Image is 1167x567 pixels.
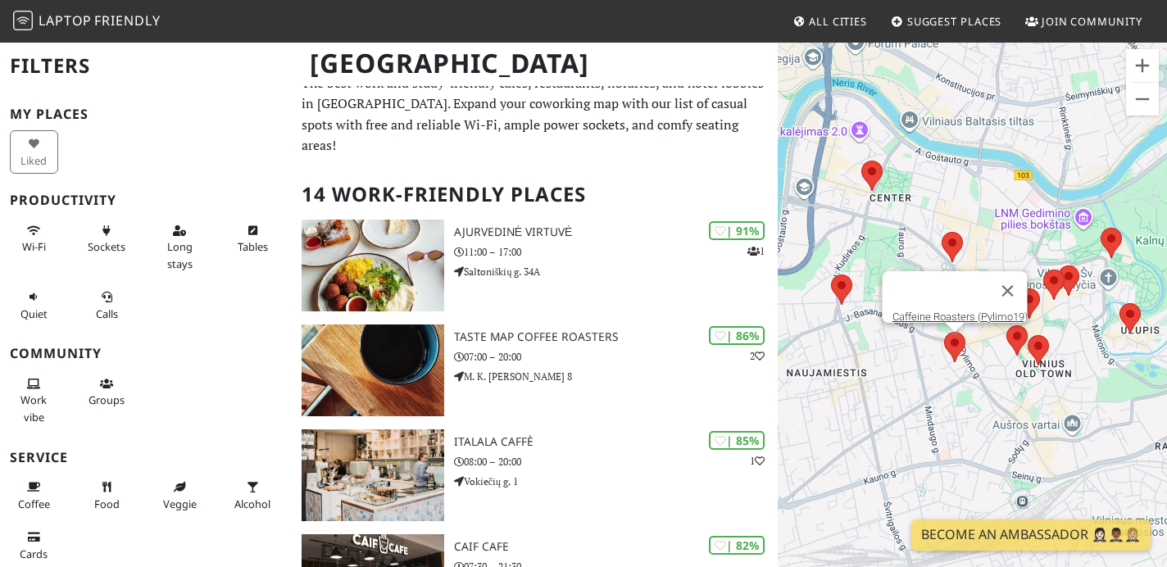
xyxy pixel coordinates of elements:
span: Laptop [39,11,92,29]
h1: [GEOGRAPHIC_DATA] [297,41,774,86]
h3: Productivity [10,193,282,208]
span: Join Community [1042,14,1142,29]
a: LaptopFriendly LaptopFriendly [13,7,161,36]
p: Saltoniškių g. 34A [454,264,779,279]
div: | 82% [709,536,765,555]
button: Calls [83,283,131,327]
h2: Filters [10,41,282,91]
button: Long stays [156,217,204,277]
p: The best work and study-friendly cafes, restaurants, libraries, and hotel lobbies in [GEOGRAPHIC_... [302,73,768,156]
h2: 14 Work-Friendly Places [302,170,768,220]
a: All Cities [786,7,874,36]
img: LaptopFriendly [13,11,33,30]
button: Work vibe [10,370,58,430]
p: 2 [750,348,765,364]
button: Cards [10,524,58,567]
p: 1 [750,453,765,469]
a: Suggest Places [884,7,1009,36]
img: Ajurvedinė virtuvė [302,220,444,311]
span: Quiet [20,306,48,321]
button: Groups [83,370,131,414]
a: Italala Caffè | 85% 1 Italala Caffè 08:00 – 20:00 Vokiečių g. 1 [292,429,778,521]
span: Friendly [94,11,160,29]
span: Veggie [163,497,197,511]
button: Zoom in [1126,49,1159,82]
button: Food [83,474,131,517]
button: Wi-Fi [10,217,58,261]
div: | 91% [709,221,765,240]
span: All Cities [809,14,867,29]
span: Group tables [89,392,125,407]
button: Quiet [10,283,58,327]
a: Become an Ambassador 🤵🏻‍♀️🤵🏾‍♂️🤵🏼‍♀️ [911,519,1151,551]
h3: Community [10,346,282,361]
button: Tables [229,217,277,261]
p: 11:00 – 17:00 [454,244,779,260]
span: Power sockets [88,239,125,254]
button: Zoom out [1126,83,1159,116]
h3: Service [10,450,282,465]
a: Join Community [1019,7,1149,36]
p: 08:00 – 20:00 [454,454,779,469]
h3: Taste Map Coffee Roasters [454,330,779,344]
h3: My Places [10,107,282,122]
div: | 86% [709,326,765,345]
p: 07:00 – 20:00 [454,349,779,365]
p: Vokiečių g. 1 [454,474,779,489]
a: Caffeine Roasters (Pylimo19) [892,311,1027,323]
span: Video/audio calls [96,306,118,321]
img: Italala Caffè [302,429,444,521]
span: Food [94,497,120,511]
span: Suggest Places [907,14,1002,29]
p: M. K. [PERSON_NAME] 8 [454,369,779,384]
span: People working [20,392,47,424]
button: Close [988,271,1027,311]
span: Work-friendly tables [238,239,268,254]
a: Taste Map Coffee Roasters | 86% 2 Taste Map Coffee Roasters 07:00 – 20:00 M. K. [PERSON_NAME] 8 [292,324,778,416]
span: Long stays [167,239,193,270]
img: Taste Map Coffee Roasters [302,324,444,416]
button: Veggie [156,474,204,517]
p: 1 [747,243,765,259]
div: | 85% [709,431,765,450]
span: Credit cards [20,547,48,561]
h3: Italala Caffè [454,435,779,449]
a: Ajurvedinė virtuvė | 91% 1 Ajurvedinė virtuvė 11:00 – 17:00 Saltoniškių g. 34A [292,220,778,311]
button: Alcohol [229,474,277,517]
button: Sockets [83,217,131,261]
span: Alcohol [234,497,270,511]
h3: Caif Cafe [454,540,779,554]
button: Coffee [10,474,58,517]
span: Coffee [18,497,50,511]
span: Stable Wi-Fi [22,239,46,254]
h3: Ajurvedinė virtuvė [454,225,779,239]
